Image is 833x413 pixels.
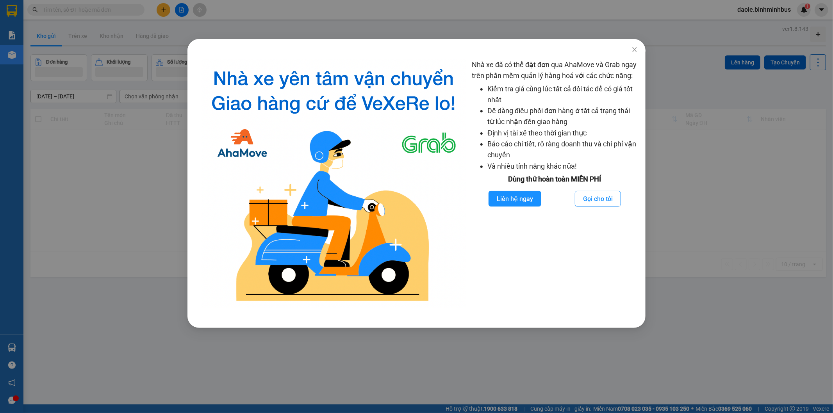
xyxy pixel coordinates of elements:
button: Close [624,39,646,61]
div: Dùng thử hoàn toàn MIỄN PHÍ [472,174,638,185]
span: Liên hệ ngay [497,194,533,204]
li: Báo cáo chi tiết, rõ ràng doanh thu và chi phí vận chuyển [487,139,638,161]
button: Gọi cho tôi [575,191,621,206]
li: Và nhiều tính năng khác nữa! [487,161,638,172]
span: Gọi cho tôi [583,194,613,204]
div: Nhà xe đã có thể đặt đơn qua AhaMove và Grab ngay trên phần mềm quản lý hàng hoá với các chức năng: [472,59,638,308]
li: Định vị tài xế theo thời gian thực [487,128,638,139]
button: Liên hệ ngay [489,191,541,206]
span: close [631,46,638,53]
img: logo [202,59,466,308]
li: Dễ dàng điều phối đơn hàng ở tất cả trạng thái từ lúc nhận đến giao hàng [487,105,638,128]
li: Kiểm tra giá cùng lúc tất cả đối tác để có giá tốt nhất [487,84,638,106]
